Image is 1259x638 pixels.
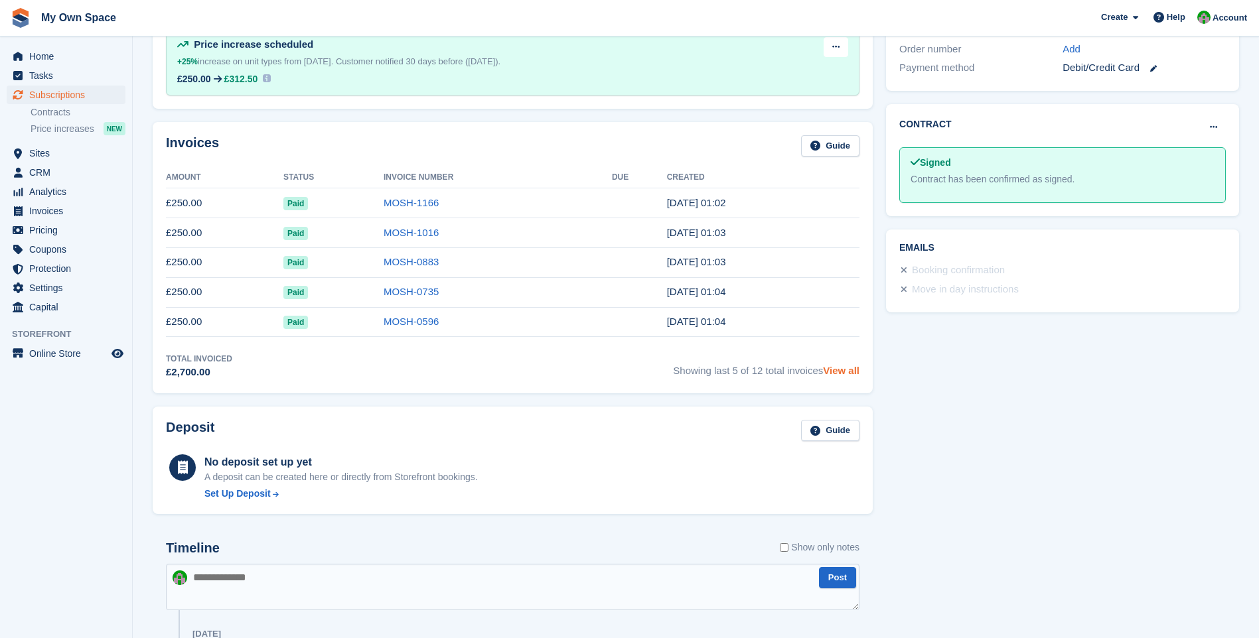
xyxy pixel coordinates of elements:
[384,256,439,267] a: MOSH-0883
[283,286,308,299] span: Paid
[29,163,109,182] span: CRM
[29,259,109,278] span: Protection
[29,240,109,259] span: Coupons
[31,123,94,135] span: Price increases
[780,541,788,554] input: Show only notes
[667,227,726,238] time: 2025-08-23 00:03:37 UTC
[204,470,478,484] p: A deposit can be created here or directly from Storefront bookings.
[912,282,1019,298] div: Move in day instructions
[7,259,125,278] a: menu
[7,47,125,66] a: menu
[780,541,859,554] label: Show only notes
[204,487,478,501] a: Set Up Deposit
[177,74,211,84] div: £250.00
[7,279,125,297] a: menu
[166,353,232,365] div: Total Invoiced
[166,167,283,188] th: Amount
[204,487,271,501] div: Set Up Deposit
[263,74,271,82] img: icon-info-931a05b42745ab749e9cb3f8fd5492de83d1ef71f8849c2817883450ef4d471b.svg
[673,353,859,380] span: Showing last 5 of 12 total invoices
[29,221,109,239] span: Pricing
[384,286,439,297] a: MOSH-0735
[36,7,121,29] a: My Own Space
[819,567,856,589] button: Post
[1101,11,1128,24] span: Create
[1063,60,1226,76] div: Debit/Credit Card
[166,135,219,157] h2: Invoices
[29,202,109,220] span: Invoices
[7,344,125,363] a: menu
[667,197,726,208] time: 2025-09-23 00:02:27 UTC
[612,167,667,188] th: Due
[384,316,439,327] a: MOSH-0596
[899,60,1063,76] div: Payment method
[283,197,308,210] span: Paid
[29,144,109,162] span: Sites
[1197,11,1211,24] img: Paula Harris
[283,256,308,269] span: Paid
[204,454,478,470] div: No deposit set up yet
[7,221,125,239] a: menu
[336,56,500,66] span: Customer notified 30 days before ([DATE]).
[166,420,214,442] h2: Deposit
[801,135,859,157] a: Guide
[11,8,31,28] img: stora-icon-8386f47178a22dfd0bd8f6a31ec36ba5ce8667c1dd55bd0f319d3a0aa187defe.svg
[224,74,258,84] span: £312.50
[1167,11,1185,24] span: Help
[166,218,283,248] td: £250.00
[29,279,109,297] span: Settings
[7,298,125,316] a: menu
[912,263,1005,279] div: Booking confirmation
[166,365,232,380] div: £2,700.00
[823,365,859,376] a: View all
[173,570,187,585] img: Paula Harris
[31,121,125,136] a: Price increases NEW
[911,156,1215,170] div: Signed
[1213,11,1247,25] span: Account
[7,202,125,220] a: menu
[283,227,308,240] span: Paid
[899,243,1226,253] h2: Emails
[384,197,439,208] a: MOSH-1166
[29,298,109,316] span: Capital
[1063,42,1080,57] a: Add
[7,182,125,201] a: menu
[166,247,283,277] td: £250.00
[384,227,439,238] a: MOSH-1016
[29,66,109,85] span: Tasks
[667,316,726,327] time: 2025-05-23 00:04:05 UTC
[166,307,283,337] td: £250.00
[31,106,125,119] a: Contracts
[7,163,125,182] a: menu
[166,277,283,307] td: £250.00
[104,122,125,135] div: NEW
[177,56,333,66] span: increase on unit types from [DATE].
[899,42,1063,57] div: Order number
[29,182,109,201] span: Analytics
[177,55,198,68] div: +25%
[12,328,132,341] span: Storefront
[166,188,283,218] td: £250.00
[899,117,952,131] h2: Contract
[7,144,125,162] a: menu
[801,420,859,442] a: Guide
[911,172,1215,186] div: Contract has been confirmed as signed.
[667,167,859,188] th: Created
[166,541,220,556] h2: Timeline
[283,167,384,188] th: Status
[29,86,109,104] span: Subscriptions
[384,167,612,188] th: Invoice Number
[667,286,726,297] time: 2025-06-23 00:04:10 UTC
[29,344,109,363] span: Online Store
[7,66,125,85] a: menu
[7,240,125,259] a: menu
[194,38,313,50] span: Price increase scheduled
[29,47,109,66] span: Home
[110,346,125,361] a: Preview store
[667,256,726,267] time: 2025-07-23 00:03:38 UTC
[283,316,308,329] span: Paid
[7,86,125,104] a: menu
